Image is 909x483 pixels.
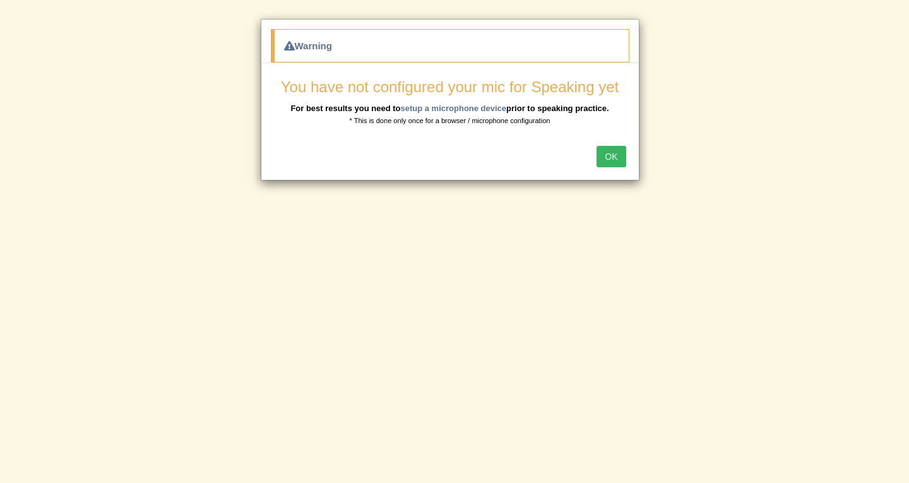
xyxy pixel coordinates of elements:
[281,78,619,95] span: You have not configured your mic for Speaking yet
[290,104,609,113] b: For best results you need to prior to speaking practice.
[597,146,626,167] button: OK
[271,29,629,63] div: Warning
[400,104,506,113] a: setup a microphone device
[350,117,550,124] small: * This is done only once for a browser / microphone configuration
